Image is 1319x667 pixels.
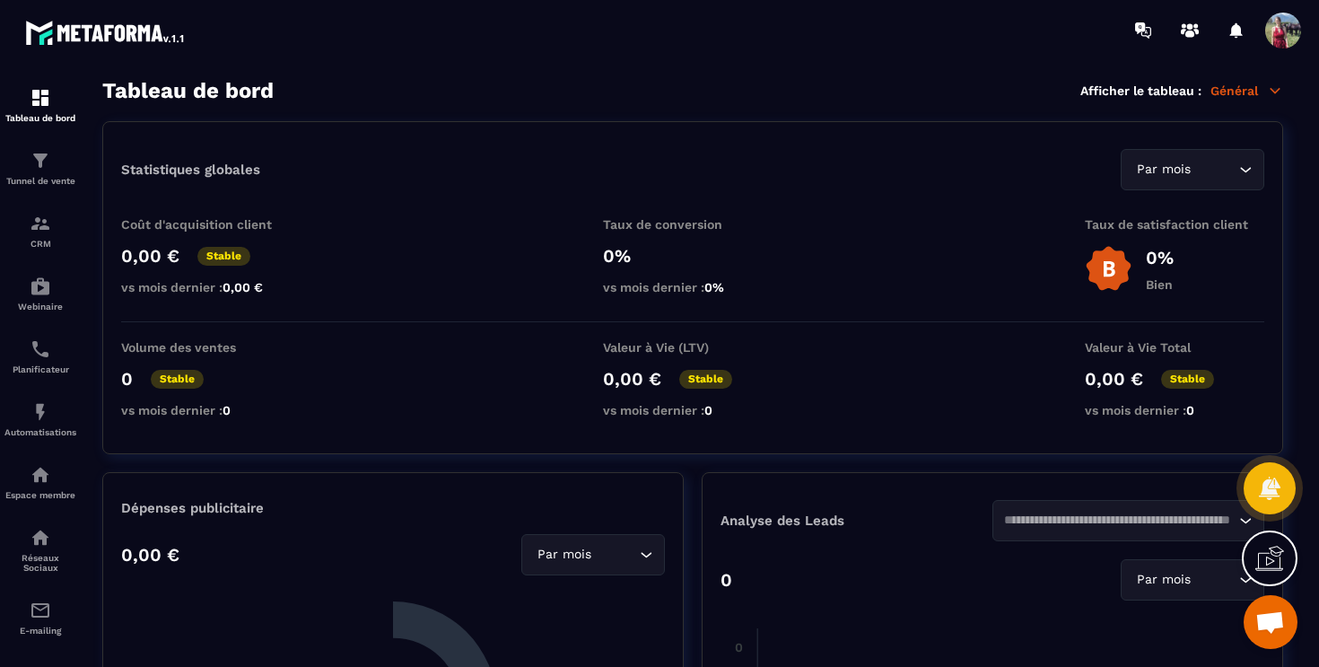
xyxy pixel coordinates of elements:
[121,368,133,390] p: 0
[4,74,76,136] a: formationformationTableau de bord
[679,370,732,389] p: Stable
[603,403,782,417] p: vs mois dernier :
[704,403,712,417] span: 0
[1132,160,1194,180] span: Par mois
[4,262,76,325] a: automationsautomationsWebinaire
[1121,149,1264,190] div: Search for option
[1132,570,1194,590] span: Par mois
[735,640,743,654] tspan: 0
[30,464,51,486] img: automations
[30,276,51,297] img: automations
[121,500,665,516] p: Dépenses publicitaire
[121,340,301,355] p: Volume des ventes
[102,78,274,103] h3: Tableau de bord
[1121,559,1264,601] div: Search for option
[533,545,595,565] span: Par mois
[4,388,76,451] a: automationsautomationsAutomatisations
[30,150,51,171] img: formation
[521,534,665,575] div: Search for option
[992,500,1264,541] div: Search for option
[4,302,76,312] p: Webinaire
[4,136,76,199] a: formationformationTunnel de vente
[4,586,76,649] a: emailemailE-mailing
[121,245,179,267] p: 0,00 €
[121,280,301,294] p: vs mois dernier :
[4,325,76,388] a: schedulerschedulerPlanificateur
[4,239,76,249] p: CRM
[4,427,76,437] p: Automatisations
[197,247,250,266] p: Stable
[1194,570,1235,590] input: Search for option
[1244,595,1297,649] a: Ouvrir le chat
[603,368,661,390] p: 0,00 €
[4,199,76,262] a: formationformationCRM
[121,162,260,178] p: Statistiques globales
[121,217,301,232] p: Coût d'acquisition client
[704,280,724,294] span: 0%
[1194,160,1235,180] input: Search for option
[1210,83,1283,99] p: Général
[1146,247,1174,268] p: 0%
[4,364,76,374] p: Planificateur
[4,626,76,636] p: E-mailing
[30,527,51,549] img: social-network
[603,280,782,294] p: vs mois dernier :
[1186,403,1194,417] span: 0
[4,513,76,586] a: social-networksocial-networkRéseaux Sociaux
[4,176,76,186] p: Tunnel de vente
[30,213,51,234] img: formation
[25,16,187,48] img: logo
[1085,340,1264,355] p: Valeur à Vie Total
[1146,277,1174,292] p: Bien
[603,340,782,355] p: Valeur à Vie (LTV)
[4,451,76,513] a: automationsautomationsEspace membre
[4,490,76,500] p: Espace membre
[1161,370,1214,389] p: Stable
[603,245,782,267] p: 0%
[30,600,51,621] img: email
[1085,245,1132,293] img: b-badge-o.b3b20ee6.svg
[30,338,51,360] img: scheduler
[151,370,204,389] p: Stable
[603,217,782,232] p: Taux de conversion
[1085,368,1143,390] p: 0,00 €
[721,513,992,529] p: Analyse des Leads
[1085,217,1264,232] p: Taux de satisfaction client
[1085,403,1264,417] p: vs mois dernier :
[121,403,301,417] p: vs mois dernier :
[4,553,76,573] p: Réseaux Sociaux
[1004,511,1235,531] input: Search for option
[30,87,51,109] img: formation
[721,569,732,591] p: 0
[595,545,635,565] input: Search for option
[121,544,179,566] p: 0,00 €
[1080,83,1201,98] p: Afficher le tableau :
[223,280,263,294] span: 0,00 €
[4,113,76,123] p: Tableau de bord
[223,403,231,417] span: 0
[30,401,51,423] img: automations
